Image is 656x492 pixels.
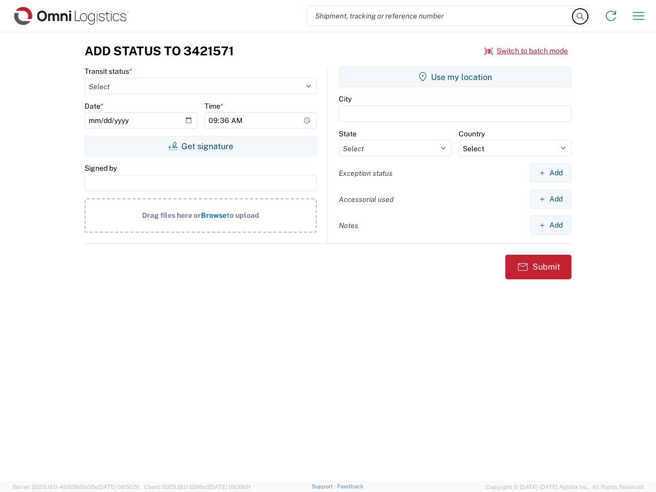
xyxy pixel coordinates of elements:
[505,255,571,279] button: Submit
[12,484,139,490] span: Server: 2025.19.0-49328d0a35e
[209,484,251,490] span: [DATE] 09:39:01
[339,129,357,138] label: State
[85,67,132,76] label: Transit status
[307,6,573,26] input: Shipment, tracking or reference number
[339,169,393,178] label: Exception status
[339,94,352,104] label: City
[312,483,337,489] a: Support
[339,67,571,87] button: Use my location
[204,101,223,111] label: Time
[142,211,201,219] span: Drag files here or
[85,163,117,173] label: Signed by
[339,195,394,204] label: Accessorial used
[337,483,363,489] a: Feedback
[530,216,571,235] button: Add
[85,136,317,156] button: Get signature
[85,44,234,58] h3: Add Status to 3421571
[227,211,259,219] span: to upload
[339,221,358,230] label: Notes
[144,484,251,490] span: Client: 2025.19.0-129fbcf
[98,484,139,490] span: [DATE] 09:50:51
[530,163,571,182] button: Add
[530,190,571,209] button: Add
[85,101,104,111] label: Date
[486,482,644,491] span: Copyright © [DATE]-[DATE] Agistix Inc., All Rights Reserved
[201,211,227,219] span: Browse
[484,43,568,59] button: Switch to batch mode
[459,129,485,138] label: Country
